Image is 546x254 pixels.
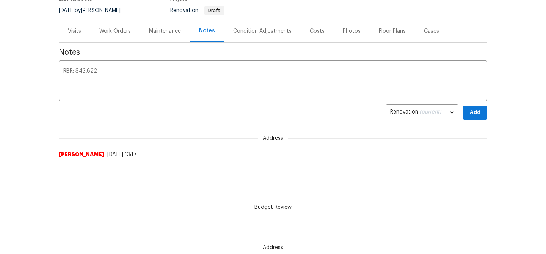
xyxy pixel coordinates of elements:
span: [DATE] 13:17 [107,152,137,157]
div: Work Orders [99,27,131,35]
div: by [PERSON_NAME] [59,6,130,15]
div: Notes [199,27,215,35]
div: Photos [343,27,361,35]
span: The HOA demand review has been completed. [59,158,487,166]
span: Renovation [170,8,224,13]
div: Costs [310,27,325,35]
div: Floor Plans [379,27,406,35]
button: Add [463,106,487,120]
span: Add [469,108,481,117]
div: Maintenance [149,27,181,35]
span: (current) [420,109,441,115]
span: Notes [59,49,487,56]
div: Cases [424,27,439,35]
textarea: RBR: $43,622 [63,68,483,95]
div: Renovation (current) [386,103,458,122]
span: Draft [205,8,223,13]
span: [PERSON_NAME] [59,151,104,158]
span: [DATE] [59,8,75,13]
div: Condition Adjustments [233,27,292,35]
div: Visits [68,27,81,35]
span: Address [258,134,288,142]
